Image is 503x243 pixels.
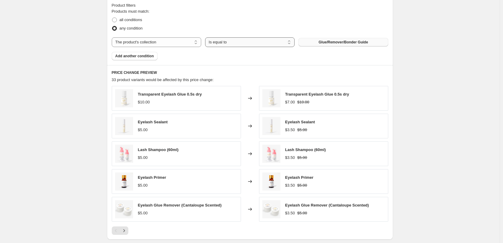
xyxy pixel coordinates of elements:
[298,38,388,46] button: Glue/Remover/Bonder Guide
[285,147,326,152] span: Lash Shampoo (60ml)
[262,117,280,135] img: Eyelash-Sealant_-Swaniyalashes-54455386_80x.jpg
[138,203,222,207] span: Eyelash Glue Remover (Cantaloupe Scented)
[297,183,307,188] span: $5.00
[319,40,368,45] span: Glue/Remover/Bonder Guide
[112,9,150,14] span: Products must match:
[115,117,133,135] img: Eyelash-Sealant_-Swaniyalashes-54455386_80x.jpg
[262,89,280,107] img: Transparent-Eyelash-Glue-0.5s-dry_-Swaniyalashes-54454862_80x.webp
[262,172,280,191] img: Eyelash-Primer_-Swaniyalashes-54457273_80x.webp
[115,200,133,218] img: Eyelash-Glue-Remover_-Swaniyalashes-54457715_80x.webp
[138,175,166,180] span: Eyelash Primer
[112,70,388,75] h6: PRICE CHANGE PREVIEW
[120,26,143,30] span: any condition
[115,172,133,191] img: Eyelash-Primer_-Swaniyalashes-54457273_80x.webp
[285,155,295,160] span: $3.50
[285,100,295,104] span: $7.00
[138,92,202,96] span: Transparent Eyelash Glue 0.5s dry
[112,52,158,60] button: Add another condition
[138,183,148,188] span: $5.00
[115,89,133,107] img: Transparent-Eyelash-Glue-0.5s-dry_-Swaniyalashes-54454862_80x.webp
[285,128,295,132] span: $3.50
[285,183,295,188] span: $3.50
[115,54,154,58] span: Add another condition
[285,120,315,124] span: Eyelash Sealant
[138,128,148,132] span: $5.00
[138,120,168,124] span: Eyelash Sealant
[285,203,369,207] span: Eyelash Glue Remover (Cantaloupe Scented)
[112,2,388,8] div: Product filters
[297,155,307,160] span: $5.00
[297,211,307,215] span: $5.00
[112,226,128,235] nav: Pagination
[112,77,214,82] span: 33 product variants would be affected by this price change:
[285,92,349,96] span: Transparent Eyelash Glue 0.5s dry
[262,200,280,218] img: Eyelash-Glue-Remover_-Swaniyalashes-54457715_80x.webp
[138,100,150,104] span: $10.00
[138,147,179,152] span: Lash Shampoo (60ml)
[120,226,128,235] button: Next
[285,175,314,180] span: Eyelash Primer
[120,17,142,22] span: all conditions
[297,128,307,132] span: $5.00
[262,145,280,163] img: Lash-Shampoo_-Swaniyalashes-54456744_80x.webp
[115,145,133,163] img: Lash-Shampoo_-Swaniyalashes-54456744_80x.webp
[297,100,309,104] span: $10.00
[138,211,148,215] span: $5.00
[285,211,295,215] span: $3.50
[138,155,148,160] span: $5.00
